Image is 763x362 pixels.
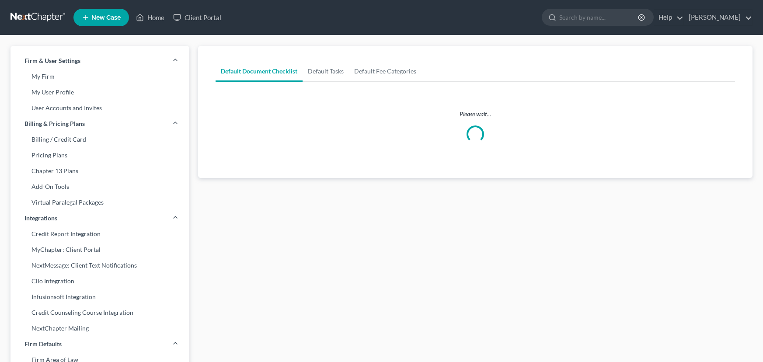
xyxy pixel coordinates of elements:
[10,132,189,147] a: Billing / Credit Card
[10,100,189,116] a: User Accounts and Invites
[24,119,85,128] span: Billing & Pricing Plans
[10,53,189,69] a: Firm & User Settings
[10,320,189,336] a: NextChapter Mailing
[559,9,639,25] input: Search by name...
[10,116,189,132] a: Billing & Pricing Plans
[10,84,189,100] a: My User Profile
[10,147,189,163] a: Pricing Plans
[349,61,422,82] a: Default Fee Categories
[303,61,349,82] a: Default Tasks
[24,340,62,348] span: Firm Defaults
[216,61,303,82] a: Default Document Checklist
[216,110,735,118] p: Please wait...
[10,273,189,289] a: Clio Integration
[10,195,189,210] a: Virtual Paralegal Packages
[10,242,189,258] a: MyChapter: Client Portal
[10,305,189,320] a: Credit Counseling Course Integration
[10,163,189,179] a: Chapter 13 Plans
[10,226,189,242] a: Credit Report Integration
[654,10,683,25] a: Help
[24,56,80,65] span: Firm & User Settings
[10,258,189,273] a: NextMessage: Client Text Notifications
[10,289,189,305] a: Infusionsoft Integration
[91,14,121,21] span: New Case
[132,10,169,25] a: Home
[10,179,189,195] a: Add-On Tools
[684,10,752,25] a: [PERSON_NAME]
[24,214,57,223] span: Integrations
[169,10,226,25] a: Client Portal
[10,336,189,352] a: Firm Defaults
[10,210,189,226] a: Integrations
[10,69,189,84] a: My Firm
